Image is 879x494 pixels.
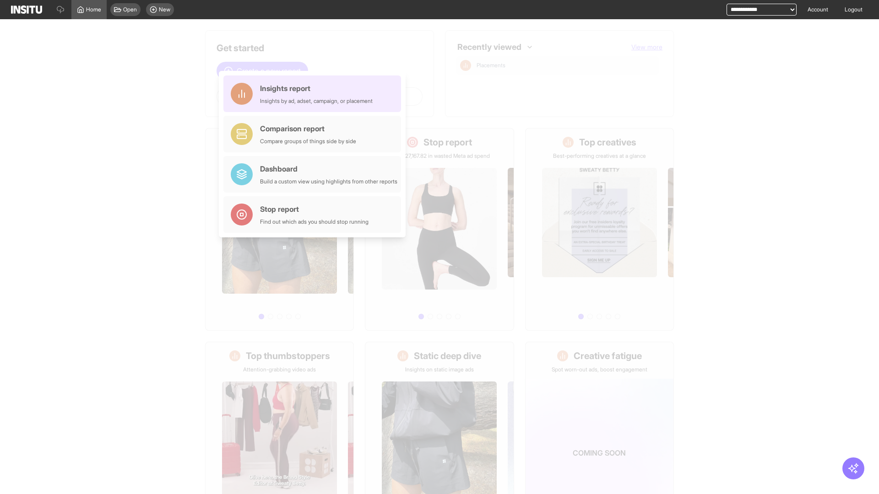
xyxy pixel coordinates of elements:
[260,218,369,226] div: Find out which ads you should stop running
[260,97,373,105] div: Insights by ad, adset, campaign, or placement
[260,178,397,185] div: Build a custom view using highlights from other reports
[260,138,356,145] div: Compare groups of things side by side
[159,6,170,13] span: New
[123,6,137,13] span: Open
[86,6,101,13] span: Home
[260,204,369,215] div: Stop report
[11,5,42,14] img: Logo
[260,123,356,134] div: Comparison report
[260,163,397,174] div: Dashboard
[260,83,373,94] div: Insights report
